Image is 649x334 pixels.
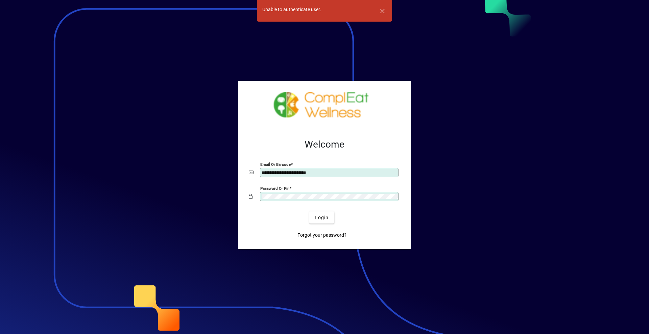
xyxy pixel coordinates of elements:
div: Unable to authenticate user. [262,6,321,13]
span: Forgot your password? [297,232,346,239]
span: Login [315,214,329,221]
h2: Welcome [249,139,400,150]
mat-label: Password or Pin [260,186,289,191]
button: Login [309,211,334,224]
a: Forgot your password? [295,229,349,241]
button: Dismiss [374,3,390,19]
mat-label: Email or Barcode [260,162,291,167]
